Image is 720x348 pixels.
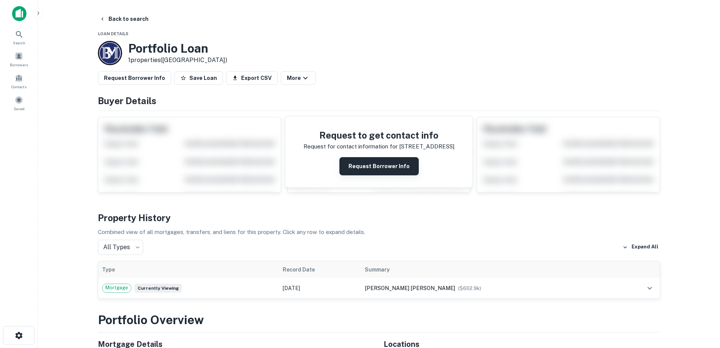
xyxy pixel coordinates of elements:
[226,71,278,85] button: Export CSV
[365,285,455,291] span: [PERSON_NAME] [PERSON_NAME]
[98,71,171,85] button: Request Borrower Info
[128,41,227,56] h3: Portfolio Loan
[98,31,129,36] span: Loan Details
[682,287,720,324] iframe: Chat Widget
[2,71,36,91] a: Contacts
[339,157,419,175] button: Request Borrower Info
[361,261,618,278] th: Summary
[399,142,454,151] p: [STREET_ADDRESS]
[458,286,481,291] span: ($ 602.9k )
[102,284,131,292] span: Mortgage
[11,84,26,90] span: Contacts
[281,71,316,85] button: More
[12,6,26,21] img: capitalize-icon.png
[279,261,361,278] th: Record Date
[98,240,143,255] div: All Types
[98,211,660,225] h4: Property History
[279,278,361,298] td: [DATE]
[2,49,36,69] a: Borrowers
[98,94,660,108] h4: Buyer Details
[174,71,223,85] button: Save Loan
[643,282,656,295] button: expand row
[13,40,25,46] span: Search
[10,62,28,68] span: Borrowers
[135,284,182,293] span: Currently viewing
[128,56,227,65] p: 1 properties ([GEOGRAPHIC_DATA])
[621,242,660,253] button: Expand All
[98,311,660,329] h3: Portfolio Overview
[98,261,279,278] th: Type
[303,128,454,142] h4: Request to get contact info
[2,93,36,113] a: Saved
[96,12,152,26] button: Back to search
[14,106,25,112] span: Saved
[303,142,398,151] p: Request for contact information for
[2,27,36,47] a: Search
[98,228,660,237] p: Combined view of all mortgages, transfers, and liens for this property. Click any row to expand d...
